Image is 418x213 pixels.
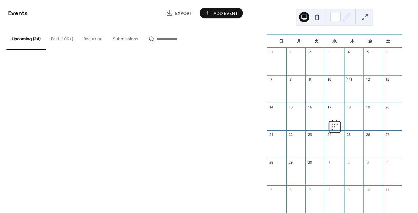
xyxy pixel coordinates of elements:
div: 5 [269,187,274,192]
div: 12 [365,77,370,82]
button: Upcoming (24) [6,26,46,50]
span: Export [175,10,192,17]
div: 8 [288,77,293,82]
div: 2 [307,50,312,55]
div: 日 [272,35,290,48]
div: 31 [269,50,274,55]
div: 15 [288,105,293,109]
div: 2 [346,160,351,165]
div: 17 [327,105,332,109]
div: 23 [307,132,312,137]
div: 7 [269,77,274,82]
div: 土 [379,35,397,48]
button: Submissions [108,26,144,49]
div: 22 [288,132,293,137]
div: 金 [361,35,379,48]
div: 1 [327,160,332,165]
div: 8 [327,187,332,192]
div: 11 [346,77,351,82]
div: 1 [288,50,293,55]
span: Events [8,7,28,20]
div: 24 [327,132,332,137]
div: 月 [290,35,308,48]
div: 木 [343,35,361,48]
div: 4 [385,160,390,165]
div: 21 [269,132,274,137]
button: Recurring [78,26,108,49]
div: 18 [346,105,351,109]
div: 火 [308,35,325,48]
div: 9 [346,187,351,192]
div: 16 [307,105,312,109]
div: 13 [385,77,390,82]
div: 9 [307,77,312,82]
div: 20 [385,105,390,109]
div: 25 [346,132,351,137]
div: 29 [288,160,293,165]
div: 11 [385,187,390,192]
div: 6 [288,187,293,192]
span: Add Event [214,10,238,17]
div: 水 [326,35,343,48]
a: Export [161,8,197,18]
button: Past (100+) [46,26,78,49]
div: 6 [385,50,390,55]
div: 7 [307,187,312,192]
div: 26 [365,132,370,137]
div: 5 [365,50,370,55]
div: 14 [269,105,274,109]
div: 4 [346,50,351,55]
div: 3 [327,50,332,55]
div: 30 [307,160,312,165]
div: 3 [365,160,370,165]
div: 10 [327,77,332,82]
button: Add Event [200,8,243,18]
div: 27 [385,132,390,137]
div: 19 [365,105,370,109]
div: 28 [269,160,274,165]
div: 10 [365,187,370,192]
